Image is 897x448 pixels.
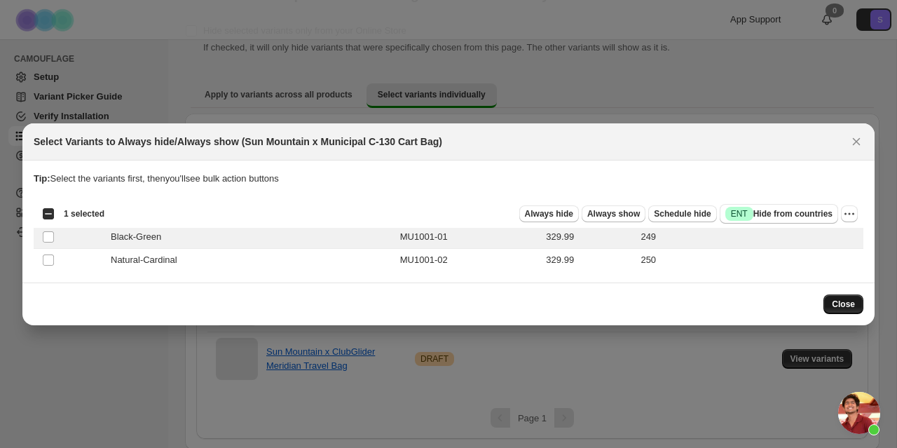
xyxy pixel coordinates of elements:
a: Open chat [838,392,880,434]
span: Schedule hide [654,208,711,219]
button: Close [847,132,866,151]
button: Always hide [519,205,579,222]
button: More actions [841,205,858,222]
button: SuccessENTHide from countries [720,204,838,224]
button: Always show [582,205,645,222]
span: Close [832,299,855,310]
td: 329.99 [542,248,636,271]
span: 1 selected [64,208,104,219]
span: Natural-Cardinal [111,253,185,267]
td: 249 [636,225,863,248]
button: Close [823,294,863,314]
h2: Select Variants to Always hide/Always show (Sun Mountain x Municipal C-130 Cart Bag) [34,135,442,149]
td: 329.99 [542,225,636,248]
span: Black-Green [111,230,169,244]
td: MU1001-02 [396,248,542,271]
td: 250 [636,248,863,271]
span: Always hide [525,208,573,219]
p: Select the variants first, then you'll see bulk action buttons [34,172,863,186]
span: ENT [731,208,748,219]
span: Always show [587,208,640,219]
button: Schedule hide [648,205,716,222]
strong: Tip: [34,173,50,184]
span: Hide from countries [725,207,833,221]
td: MU1001-01 [396,225,542,248]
